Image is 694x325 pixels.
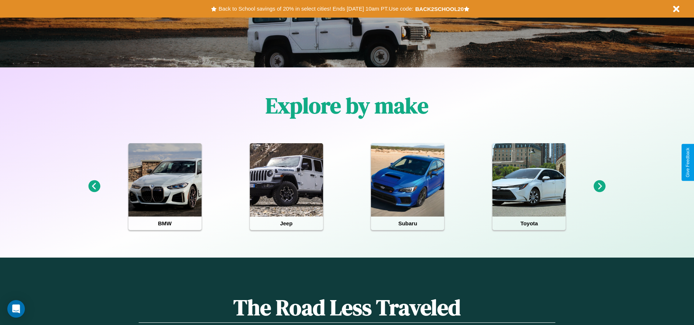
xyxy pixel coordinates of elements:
[7,300,25,318] div: Open Intercom Messenger
[492,217,566,230] h4: Toyota
[371,217,444,230] h4: Subaru
[266,91,428,121] h1: Explore by make
[250,217,323,230] h4: Jeep
[685,148,690,177] div: Give Feedback
[139,292,555,323] h1: The Road Less Traveled
[128,217,202,230] h4: BMW
[217,4,415,14] button: Back to School savings of 20% in select cities! Ends [DATE] 10am PT.Use code:
[415,6,464,12] b: BACK2SCHOOL20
